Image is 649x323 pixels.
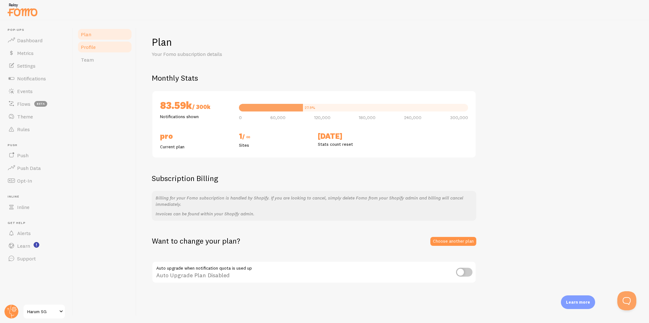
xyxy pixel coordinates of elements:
span: Settings [17,63,35,69]
span: Theme [17,113,33,120]
a: Flows beta [4,98,69,110]
h2: [DATE] [318,131,389,141]
span: 180,000 [359,115,376,120]
svg: <p>Watch New Feature Tutorials!</p> [34,242,39,248]
a: Learn [4,239,69,252]
p: Stats count reset [318,141,389,147]
a: Push [4,149,69,162]
span: Dashboard [17,37,42,44]
span: Profile [81,44,96,50]
span: 240,000 [404,115,421,120]
p: Invoices can be found within your Shopify admin. [156,211,472,217]
span: Learn [17,243,30,249]
h1: Plan [152,36,634,49]
h2: Monthly Stats [152,73,634,83]
div: 27.9% [305,106,315,110]
a: Notifications [4,72,69,85]
h2: Subscription Billing [152,173,476,183]
h2: Want to change your plan? [152,236,240,246]
span: Inline [8,195,69,199]
div: Learn more [561,295,595,309]
span: Harum SG [27,308,57,315]
a: Profile [77,41,132,53]
span: Push [17,152,29,158]
p: Notifications shown [160,113,231,120]
span: Opt-In [17,178,32,184]
a: Inline [4,201,69,213]
span: 0 [239,115,242,120]
span: Pop-ups [8,28,69,32]
span: Flows [17,101,30,107]
span: 300,000 [450,115,468,120]
h2: 83.59k [160,99,231,113]
a: Metrics [4,47,69,59]
div: Auto Upgrade Plan Disabled [152,261,476,284]
span: Push [8,143,69,147]
a: Support [4,252,69,265]
span: Support [17,255,36,262]
a: Theme [4,110,69,123]
span: 120,000 [314,115,331,120]
iframe: Help Scout Beacon - Open [617,291,636,310]
span: 60,000 [270,115,286,120]
p: Billing for your Fomo subscription is handled by Shopify. If you are looking to cancel, simply de... [156,195,472,207]
a: Events [4,85,69,98]
span: beta [34,101,47,107]
a: Plan [77,28,132,41]
span: Inline [17,204,29,210]
span: Notifications [17,75,46,82]
a: Team [77,53,132,66]
a: Dashboard [4,34,69,47]
p: Sites [239,142,310,148]
a: Settings [4,59,69,72]
span: Plan [81,31,91,37]
span: Rules [17,126,30,132]
span: Alerts [17,230,31,236]
span: / ∞ [242,133,250,140]
span: Events [17,88,33,94]
p: Your Fomo subscription details [152,50,304,58]
a: Push Data [4,162,69,174]
a: Opt-In [4,174,69,187]
span: Metrics [17,50,34,56]
a: Alerts [4,227,69,239]
span: Team [81,57,94,63]
p: Learn more [566,299,590,305]
img: fomo-relay-logo-orange.svg [7,2,38,18]
h2: 1 [239,131,310,142]
span: Get Help [8,221,69,225]
span: / 300k [192,103,210,111]
h2: PRO [160,131,231,141]
a: Rules [4,123,69,136]
p: Current plan [160,144,231,150]
a: Harum SG [23,304,66,319]
span: Push Data [17,165,41,171]
a: Choose another plan [430,237,476,246]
